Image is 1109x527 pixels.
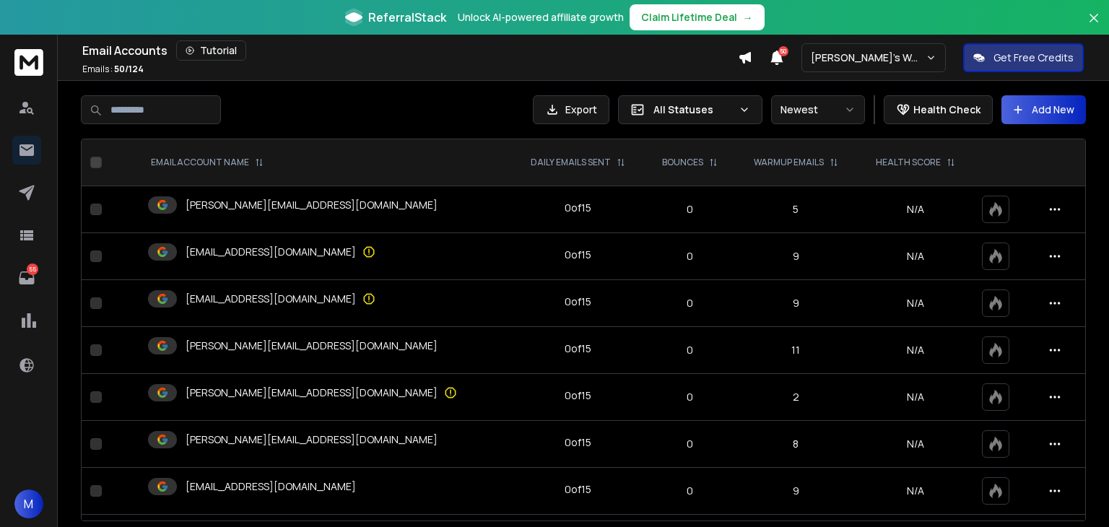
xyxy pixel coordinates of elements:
[565,435,591,450] div: 0 of 15
[565,388,591,403] div: 0 of 15
[653,296,726,310] p: 0
[533,95,609,124] button: Export
[866,249,965,263] p: N/A
[778,46,788,56] span: 50
[662,157,703,168] p: BOUNCES
[176,40,246,61] button: Tutorial
[186,339,438,353] p: [PERSON_NAME][EMAIL_ADDRESS][DOMAIN_NAME]
[734,233,856,280] td: 9
[653,249,726,263] p: 0
[653,484,726,498] p: 0
[734,374,856,421] td: 2
[866,343,965,357] p: N/A
[734,186,856,233] td: 5
[186,386,438,400] p: [PERSON_NAME][EMAIL_ADDRESS][DOMAIN_NAME]
[876,157,941,168] p: HEALTH SCORE
[82,40,738,61] div: Email Accounts
[653,437,726,451] p: 0
[734,468,856,515] td: 9
[14,489,43,518] button: M
[565,295,591,309] div: 0 of 15
[866,202,965,217] p: N/A
[653,390,726,404] p: 0
[565,201,591,215] div: 0 of 15
[151,157,264,168] div: EMAIL ACCOUNT NAME
[1084,9,1103,43] button: Close banner
[653,202,726,217] p: 0
[565,341,591,356] div: 0 of 15
[368,9,446,26] span: ReferralStack
[734,327,856,374] td: 11
[186,198,438,212] p: [PERSON_NAME][EMAIL_ADDRESS][DOMAIN_NAME]
[963,43,1084,72] button: Get Free Credits
[866,296,965,310] p: N/A
[186,245,356,259] p: [EMAIL_ADDRESS][DOMAIN_NAME]
[1001,95,1086,124] button: Add New
[630,4,765,30] button: Claim Lifetime Deal→
[12,263,41,292] a: 55
[743,10,753,25] span: →
[884,95,993,124] button: Health Check
[565,482,591,497] div: 0 of 15
[734,280,856,327] td: 9
[565,248,591,262] div: 0 of 15
[82,64,144,75] p: Emails :
[866,390,965,404] p: N/A
[186,292,356,306] p: [EMAIL_ADDRESS][DOMAIN_NAME]
[866,484,965,498] p: N/A
[771,95,865,124] button: Newest
[734,421,856,468] td: 8
[811,51,926,65] p: [PERSON_NAME]'s Workspace
[653,103,733,117] p: All Statuses
[754,157,824,168] p: WARMUP EMAILS
[27,263,38,275] p: 55
[913,103,980,117] p: Health Check
[458,10,624,25] p: Unlock AI-powered affiliate growth
[866,437,965,451] p: N/A
[186,432,438,447] p: [PERSON_NAME][EMAIL_ADDRESS][DOMAIN_NAME]
[531,157,611,168] p: DAILY EMAILS SENT
[993,51,1074,65] p: Get Free Credits
[653,343,726,357] p: 0
[186,479,356,494] p: [EMAIL_ADDRESS][DOMAIN_NAME]
[114,63,144,75] span: 50 / 124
